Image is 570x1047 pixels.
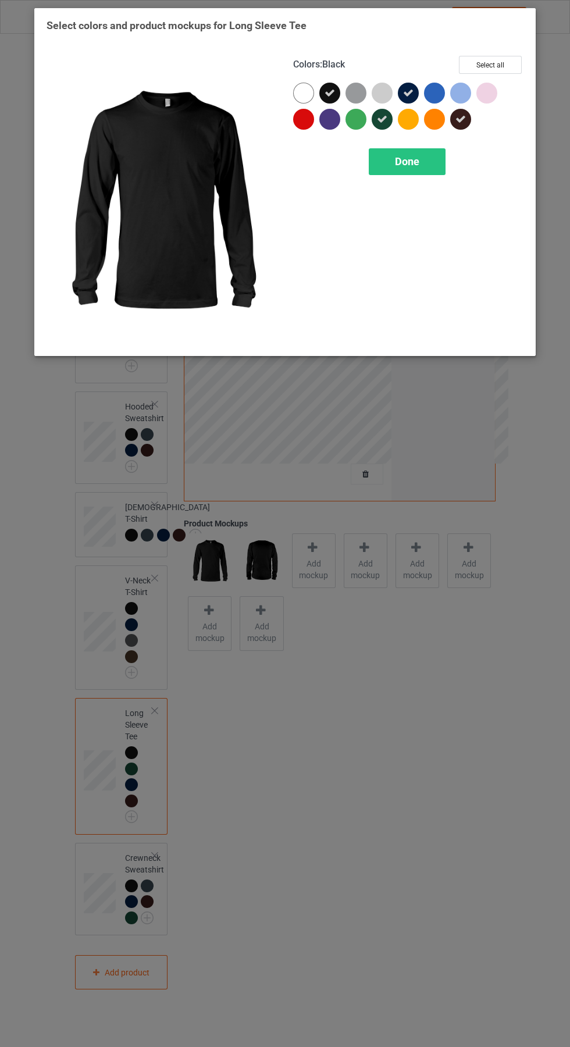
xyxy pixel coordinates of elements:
[459,56,522,74] button: Select all
[322,59,345,70] span: Black
[293,59,320,70] span: Colors
[395,155,419,168] span: Done
[47,56,277,344] img: regular.jpg
[293,59,345,71] h4: :
[47,19,307,31] span: Select colors and product mockups for Long Sleeve Tee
